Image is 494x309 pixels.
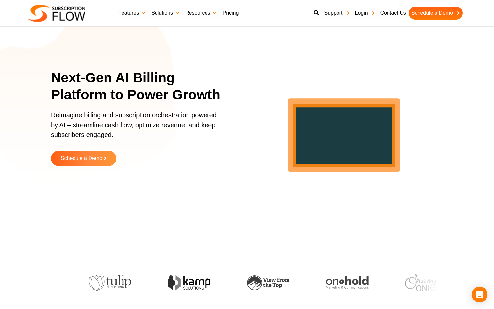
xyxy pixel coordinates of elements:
img: tulip-publishing [80,275,123,291]
p: Reimagine billing and subscription orchestration powered by AI – streamline cash flow, optimize r... [51,110,221,146]
span: Schedule a Demo [61,156,102,161]
a: Pricing [220,7,241,20]
h1: Next-Gen AI Billing Platform to Power Growth [51,69,229,104]
img: Subscriptionflow [28,5,85,22]
a: Schedule a Demo [51,151,116,166]
a: Resources [183,7,220,20]
a: Support [321,7,352,20]
a: Contact Us [378,7,409,20]
div: Open Intercom Messenger [472,287,487,302]
a: Schedule a Demo [409,7,463,20]
a: Solutions [149,7,183,20]
img: kamp-solution [159,275,202,290]
img: view-from-the-top [238,275,281,291]
a: Features [116,7,149,20]
a: Login [353,7,378,20]
img: onhold-marketing [317,276,360,289]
